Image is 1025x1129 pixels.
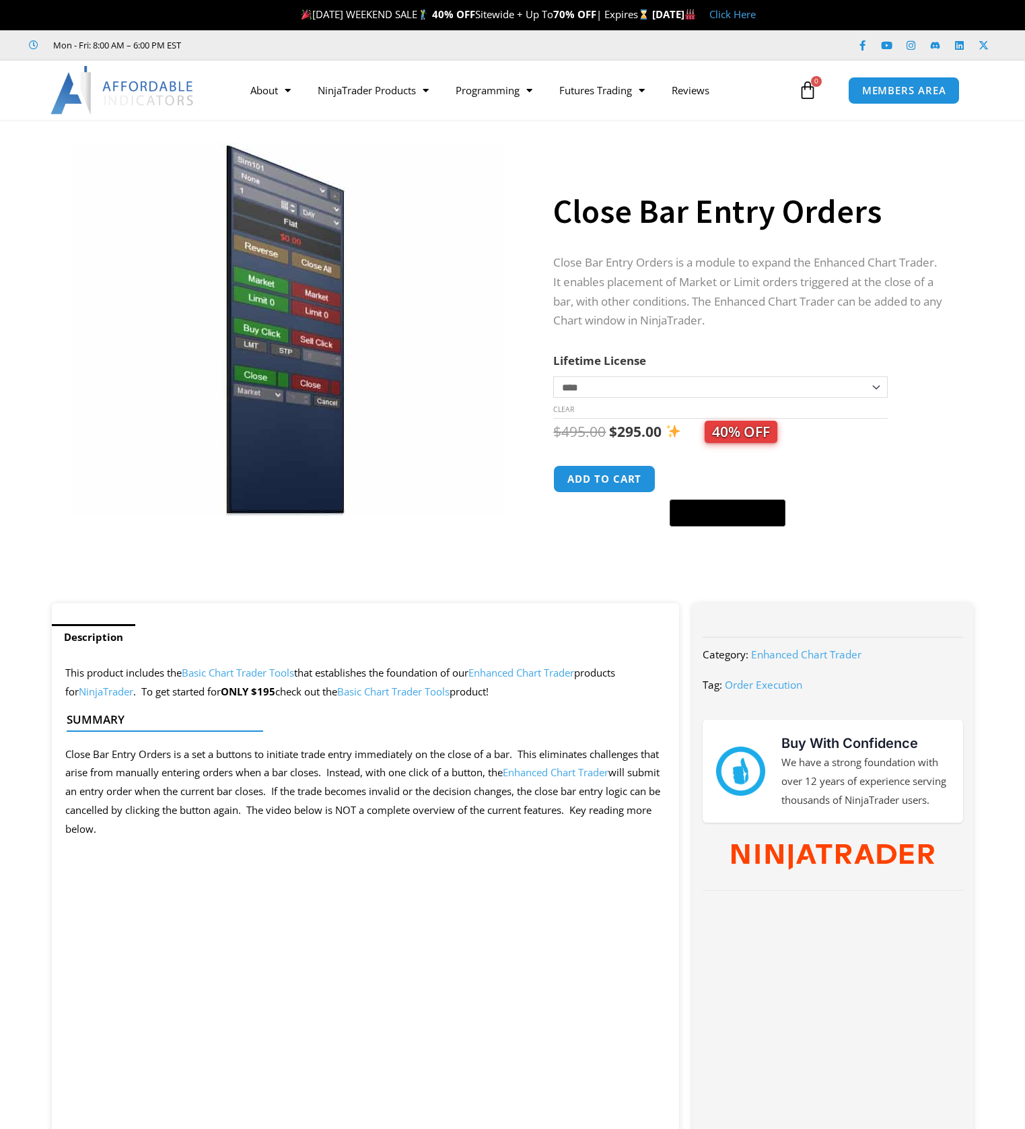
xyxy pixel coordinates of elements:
img: Close Bar Entry Orders - NQ 1 Minute | Affordable Indicators – NinjaTrader [503,143,936,446]
a: Order Execution [725,678,802,691]
a: Reviews [658,75,723,106]
strong: [DATE] [652,7,696,21]
a: Basic Chart Trader Tools [337,685,450,698]
a: 0 [778,71,837,110]
bdi: 495.00 [553,422,606,441]
a: Programming [442,75,546,106]
a: Basic Chart Trader Tools [182,666,294,679]
span: 0 [811,76,822,87]
img: LogoAI | Affordable Indicators – NinjaTrader [50,66,195,114]
button: Add to cart [553,465,656,493]
strong: ONLY $195 [221,685,275,698]
span: MEMBERS AREA [862,85,946,96]
a: Enhanced Chart Trader [503,765,608,779]
a: MEMBERS AREA [848,77,960,104]
a: About [237,75,304,106]
a: NinjaTrader [79,685,133,698]
iframe: Secure express checkout frame [667,463,788,495]
a: Click Here [709,7,756,21]
p: We have a strong foundation with over 12 years of experience serving thousands of NinjaTrader users. [781,753,950,810]
img: CloseBarOrders | Affordable Indicators – NinjaTrader [71,143,503,516]
span: check out the product! [275,685,489,698]
p: Close Bar Entry Orders is a set a buttons to initiate trade entry immediately on the close of a b... [65,745,666,839]
h3: Buy With Confidence [781,733,950,753]
img: ⌛ [639,9,649,20]
img: mark thumbs good 43913 | Affordable Indicators – NinjaTrader [716,747,765,795]
img: NinjaTrader Wordmark color RGB | Affordable Indicators – NinjaTrader [732,844,934,870]
span: [DATE] WEEKEND SALE Sitewide + Up To | Expires [298,7,651,21]
span: $ [609,422,617,441]
img: ✨ [666,424,680,438]
span: $ [553,422,561,441]
iframe: Customer reviews powered by Trustpilot [200,38,402,52]
a: Futures Trading [546,75,658,106]
label: Lifetime License [553,353,646,368]
img: 🏭 [685,9,695,20]
img: 🎉 [302,9,312,20]
strong: 70% OFF [553,7,596,21]
span: Category: [703,648,748,661]
h4: Summary [67,713,654,726]
span: 40% OFF [705,421,777,443]
a: Enhanced Chart Trader [468,666,574,679]
strong: 40% OFF [432,7,475,21]
p: This product includes the that establishes the foundation of our products for . To get started for [65,664,666,702]
img: 🏌️‍♂️ [418,9,428,20]
a: Description [52,624,135,650]
button: Buy with GPay [670,500,785,526]
a: NinjaTrader Products [304,75,442,106]
p: Close Bar Entry Orders is a module to expand the Enhanced Chart Trader. It enables placement of M... [553,253,946,331]
h1: Close Bar Entry Orders [553,188,946,235]
bdi: 295.00 [609,422,662,441]
nav: Menu [237,75,794,106]
a: Enhanced Chart Trader [751,648,861,661]
a: Clear options [553,405,574,414]
span: Mon - Fri: 8:00 AM – 6:00 PM EST [50,37,181,53]
span: Tag: [703,678,722,691]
